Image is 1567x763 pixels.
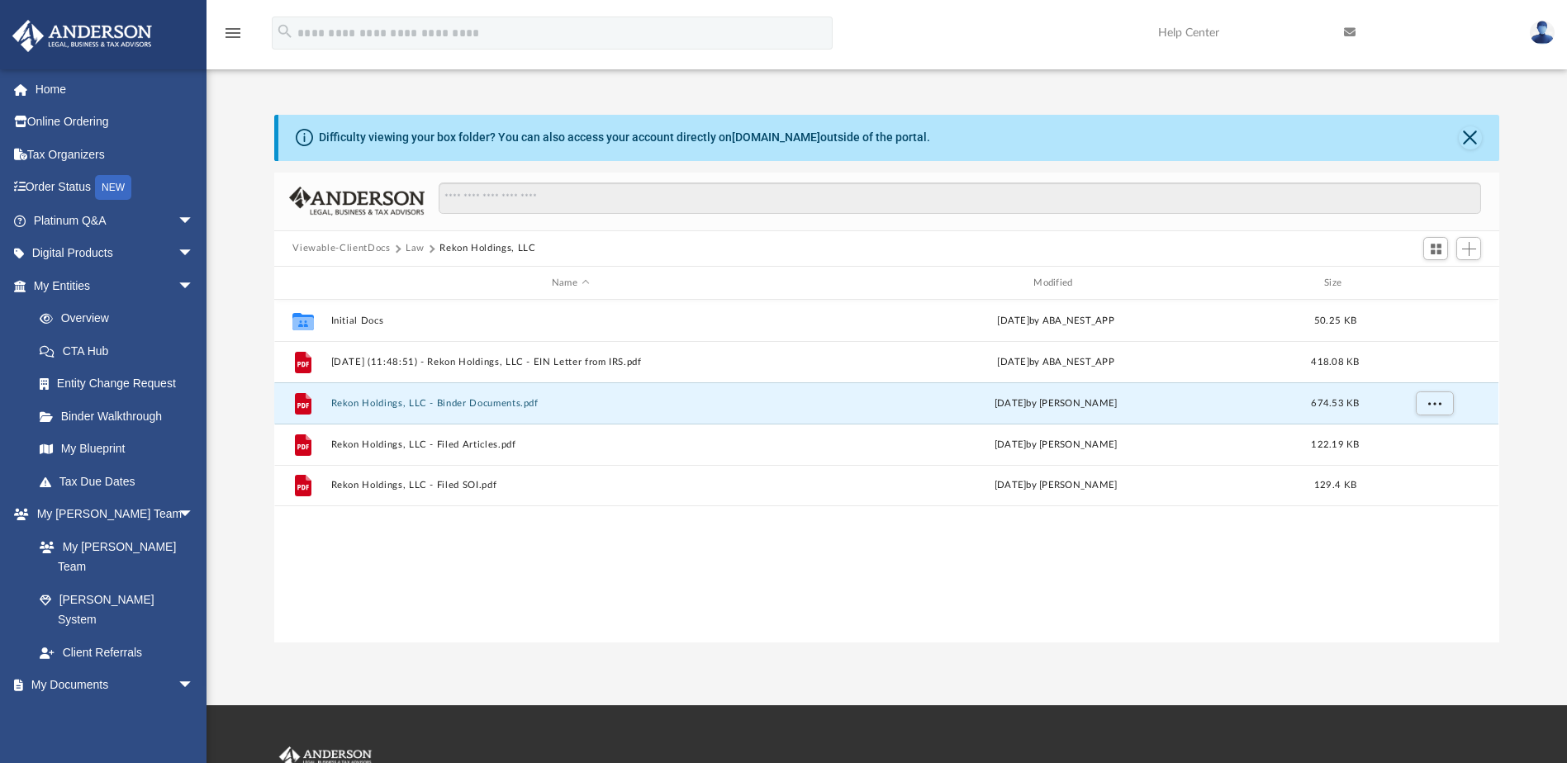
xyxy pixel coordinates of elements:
[817,396,1295,411] div: [DATE] by [PERSON_NAME]
[23,701,202,734] a: Box
[12,138,219,171] a: Tax Organizers
[95,175,131,200] div: NEW
[12,73,219,106] a: Home
[1416,391,1454,416] button: More options
[23,400,219,433] a: Binder Walkthrough
[1312,440,1360,449] span: 122.19 KB
[1459,126,1482,149] button: Close
[178,498,211,532] span: arrow_drop_down
[331,315,810,326] button: Initial Docs
[331,398,810,409] button: Rekon Holdings, LLC - Binder Documents.pdf
[331,357,810,367] button: [DATE] (11:48:51) - Rekon Holdings, LLC - EIN Letter from IRS.pdf
[1303,276,1369,291] div: Size
[331,439,810,450] button: Rekon Holdings, LLC - Filed Articles.pdf
[732,130,820,144] a: [DOMAIN_NAME]
[1314,481,1356,490] span: 129.4 KB
[1423,237,1448,260] button: Switch to Grid View
[12,237,219,270] a: Digital Productsarrow_drop_down
[1312,358,1360,367] span: 418.08 KB
[816,276,1295,291] div: Modified
[1314,316,1356,325] span: 50.25 KB
[23,334,219,367] a: CTA Hub
[817,438,1295,453] div: [DATE] by [PERSON_NAME]
[439,241,535,256] button: Rekon Holdings, LLC
[12,106,219,139] a: Online Ordering
[23,302,219,335] a: Overview
[178,204,211,238] span: arrow_drop_down
[1376,276,1492,291] div: id
[12,269,219,302] a: My Entitiesarrow_drop_down
[7,20,157,52] img: Anderson Advisors Platinum Portal
[817,479,1295,494] div: [DATE] by [PERSON_NAME]
[178,669,211,703] span: arrow_drop_down
[1312,399,1360,408] span: 674.53 KB
[178,237,211,271] span: arrow_drop_down
[817,314,1295,329] div: [DATE] by ABA_NEST_APP
[282,276,323,291] div: id
[23,530,202,583] a: My [PERSON_NAME] Team
[23,465,219,498] a: Tax Due Dates
[1530,21,1555,45] img: User Pic
[274,300,1498,642] div: grid
[12,171,219,205] a: Order StatusNEW
[23,433,211,466] a: My Blueprint
[1456,237,1481,260] button: Add
[331,481,810,491] button: Rekon Holdings, LLC - Filed SOI.pdf
[292,241,390,256] button: Viewable-ClientDocs
[23,636,211,669] a: Client Referrals
[276,22,294,40] i: search
[12,204,219,237] a: Platinum Q&Aarrow_drop_down
[23,367,219,400] a: Entity Change Request
[319,129,930,146] div: Difficulty viewing your box folder? You can also access your account directly on outside of the p...
[12,669,211,702] a: My Documentsarrow_drop_down
[223,31,243,43] a: menu
[12,498,211,531] a: My [PERSON_NAME] Teamarrow_drop_down
[817,355,1295,370] div: [DATE] by ABA_NEST_APP
[439,182,1481,214] input: Search files and folders
[406,241,425,256] button: Law
[23,583,211,636] a: [PERSON_NAME] System
[178,269,211,303] span: arrow_drop_down
[330,276,810,291] div: Name
[223,23,243,43] i: menu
